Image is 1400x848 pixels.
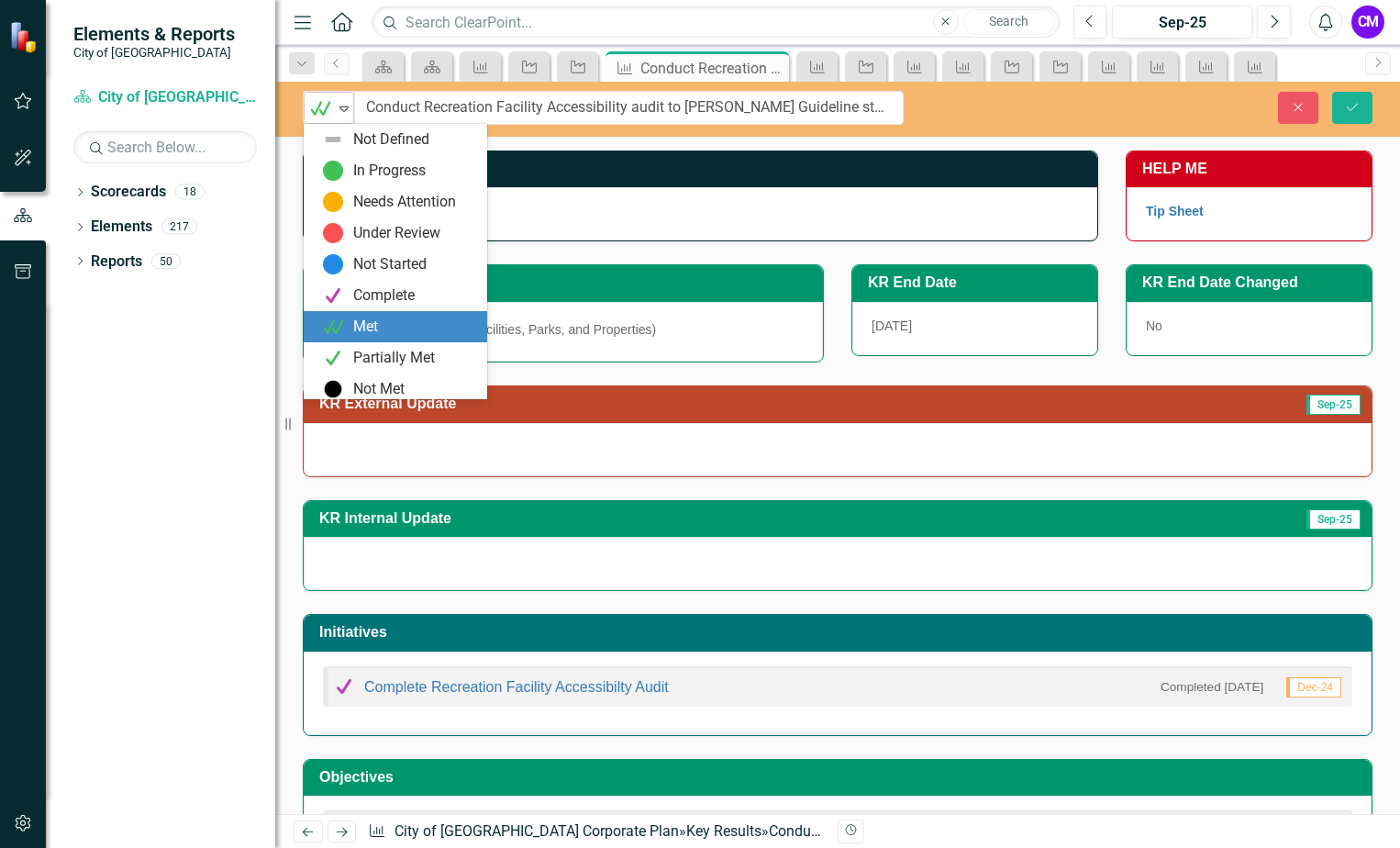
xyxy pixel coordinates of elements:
[1161,678,1263,696] small: Completed [DATE]
[353,379,405,400] div: Not Met
[319,396,1060,412] h3: KR External Update
[1351,6,1384,39] button: CM
[73,45,235,60] small: City of [GEOGRAPHIC_DATA]
[353,161,426,182] div: In Progress
[161,219,197,235] div: 217
[319,161,1088,177] h3: Description
[319,769,1362,786] h3: Objectives
[91,217,152,238] a: Elements
[372,6,1059,39] input: Search ClearPoint...
[1142,274,1362,291] h3: KR End Date Changed
[1146,204,1204,218] a: Tip Sheet
[963,9,1055,35] button: Search
[91,251,142,273] a: Reports
[322,160,344,182] img: In Progress
[322,128,344,151] img: Not Defined
[989,14,1028,28] span: Search
[1142,161,1362,177] h3: HELP ME
[322,316,344,338] img: Met
[319,274,814,291] h3: Owner
[1146,318,1162,333] span: No
[73,23,235,45] span: Elements & Reports
[353,348,435,369] div: Partially Met
[151,253,181,269] div: 50
[319,510,1052,527] h3: KR Internal Update
[175,184,205,200] div: 18
[1286,677,1341,697] span: Dec-24
[358,320,656,339] div: [PERSON_NAME] (Facilities, Parks, and Properties)
[353,254,427,275] div: Not Started
[364,679,669,695] a: Complete Recreation Facility Accessibilty Audit
[353,192,456,213] div: Needs Attention
[1306,509,1361,530] span: Sep-25
[1112,6,1252,39] button: Sep-25
[640,57,784,80] div: Conduct Recreation Facility Accessibility audit to [PERSON_NAME] Guideline standards
[309,97,331,119] img: Met
[333,675,355,697] img: Complete
[394,822,679,840] a: City of [GEOGRAPHIC_DATA] Corporate Plan
[368,821,824,842] div: » »
[322,347,344,369] img: Partially Met
[322,222,344,244] img: Under Review
[73,131,257,163] input: Search Below...
[769,822,1330,840] div: Conduct Recreation Facility Accessibility audit to [PERSON_NAME] Guideline standards
[9,20,41,52] img: ClearPoint Strategy
[872,318,912,333] span: [DATE]
[353,223,440,244] div: Under Review
[353,285,415,307] div: Complete
[322,253,344,275] img: Not Started
[353,317,378,338] div: Met
[353,129,429,151] div: Not Defined
[322,191,344,213] img: Needs Attention
[868,274,1088,291] h3: KR End Date
[686,822,761,840] a: Key Results
[322,378,344,400] img: Not Met
[73,87,257,108] a: City of [GEOGRAPHIC_DATA] Corporate Plan
[322,285,344,307] img: Complete
[319,624,1362,641] h3: Initiatives
[91,182,166,203] a: Scorecards
[354,91,904,125] input: This field is required
[1118,12,1246,34] div: Sep-25
[1306,395,1361,415] span: Sep-25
